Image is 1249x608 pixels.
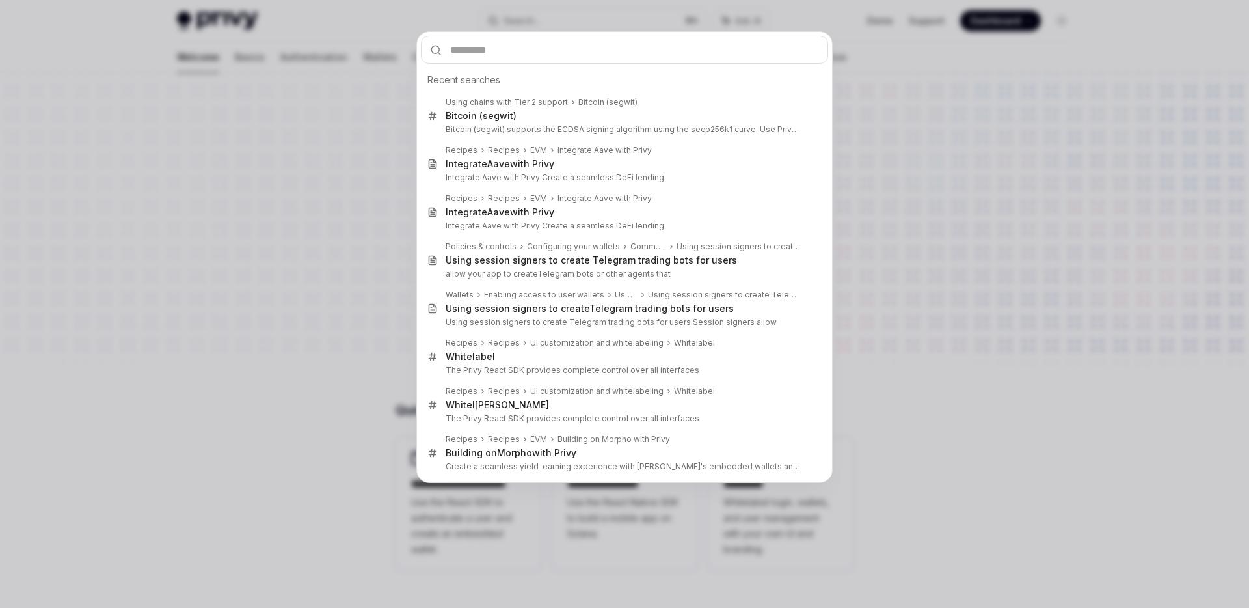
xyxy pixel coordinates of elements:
[648,290,801,300] div: Using session signers to create Telegram trading bots for users
[487,206,510,217] b: Aave
[488,386,520,396] div: Recipes
[446,158,554,170] div: Integrate with Privy
[537,269,589,279] b: Telegram bot
[488,145,520,156] div: Recipes
[557,193,652,204] div: Integrate Aave with Privy
[578,97,638,107] div: Bitcoin (segwit)
[530,338,664,348] div: UI customization and whitelabeling
[677,242,801,252] div: Using session signers to create Telegram trading bots for users
[530,386,664,396] div: UI customization and whitelabeling
[488,338,520,348] div: Recipes
[487,158,510,169] b: Aave
[589,303,685,314] b: Telegram trading bot
[446,365,801,376] p: The Privy React SDK provides complete control over all interfaces
[557,434,670,445] div: Building on Morpho with Privy
[488,434,520,445] div: Recipes
[674,386,715,396] div: Whitelabel
[446,317,801,327] p: Using session signers to create Telegram trading bots for users Session signers allow
[484,290,604,300] div: Enabling access to user wallets
[497,447,532,458] b: Morpho
[446,399,549,411] div: [PERSON_NAME]
[446,303,734,314] div: Using session signers to create s for users
[530,193,547,204] div: EVM
[446,255,737,266] div: Using session signers to create Telegram trading bots for users
[446,221,801,231] p: Integrate Aave with Privy Create a seamless DeFi lending
[446,206,554,218] div: Integrate with Privy
[446,351,495,363] div: bel
[630,242,666,252] div: Common use cases
[446,462,801,472] p: Create a seamless yield-earning experience with [PERSON_NAME]'s embedded wallets and [PERSON_NAME...
[446,290,474,300] div: Wallets
[446,399,475,410] b: Whitel
[446,338,477,348] div: Recipes
[446,269,801,279] p: allow your app to create s or other agents that
[527,242,620,252] div: Configuring your wallets
[446,97,568,107] div: Using chains with Tier 2 support
[446,447,576,459] div: Building on with Privy
[557,145,652,156] div: Integrate Aave with Privy
[530,434,547,445] div: EVM
[446,242,517,252] div: Policies & controls
[530,145,547,156] div: EVM
[427,74,500,87] span: Recent searches
[446,434,477,445] div: Recipes
[488,193,520,204] div: Recipes
[446,145,477,156] div: Recipes
[674,338,715,348] div: Whitelabel
[446,173,801,183] p: Integrate Aave with Privy Create a seamless DeFi lending
[446,110,517,122] div: Bitcoin (segwit)
[446,193,477,204] div: Recipes
[446,124,801,135] p: Bitcoin (segwit) supports the ECDSA signing algorithm using the secp256k1 curve. Use Privy's raw sig
[446,386,477,396] div: Recipes
[446,413,801,424] p: The Privy React SDK provides complete control over all interfaces
[446,351,481,362] b: Whitela
[615,290,638,300] div: Use cases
